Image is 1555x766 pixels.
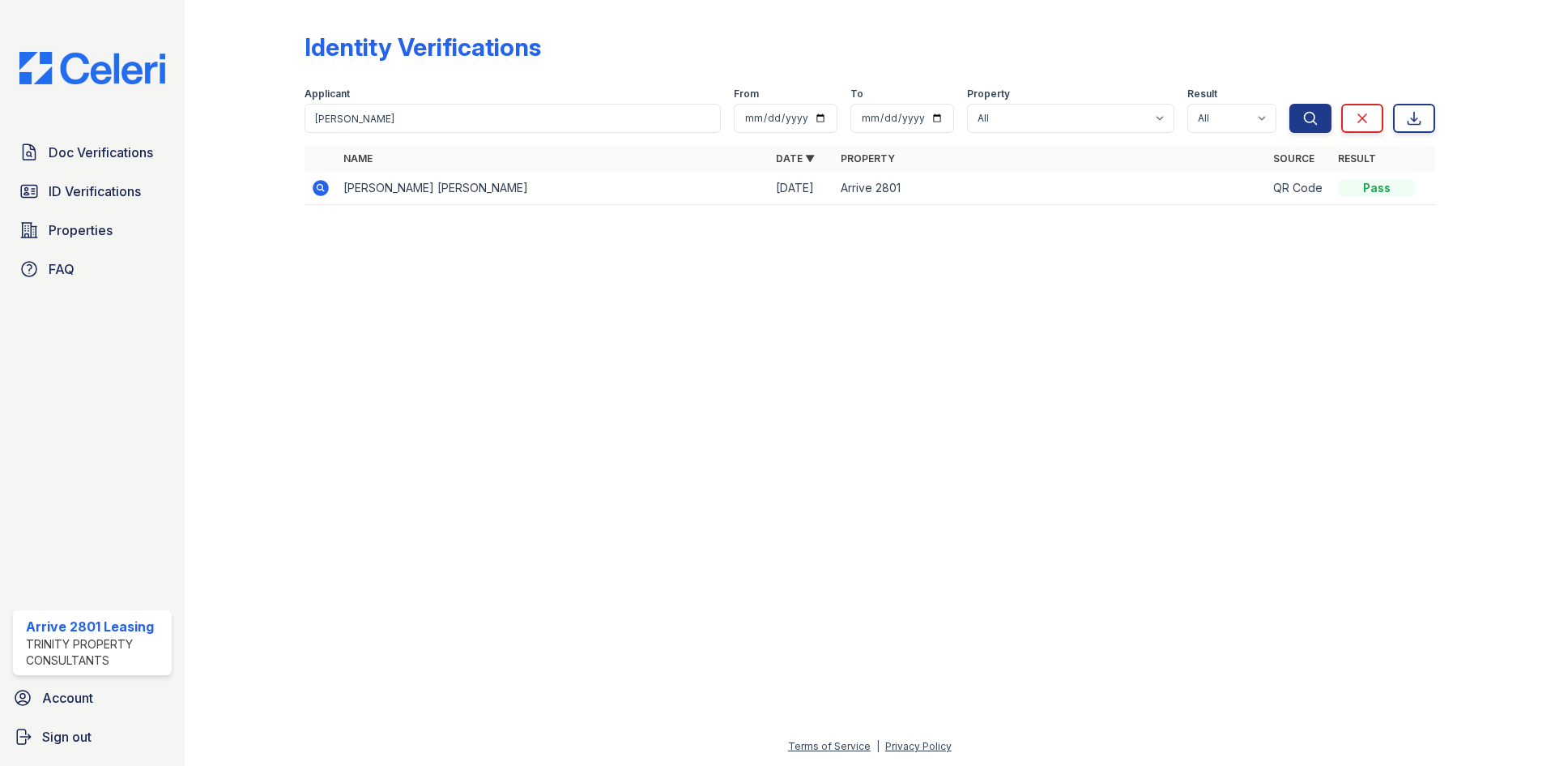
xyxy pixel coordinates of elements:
[13,253,172,285] a: FAQ
[13,175,172,208] a: ID Verifications
[850,88,863,101] label: To
[834,172,1267,205] td: Arrive 2801
[1187,88,1217,101] label: Result
[1273,152,1314,165] a: Source
[13,136,172,169] a: Doc Verifications
[305,88,350,101] label: Applicant
[305,32,541,62] div: Identity Verifications
[49,143,153,162] span: Doc Verifications
[769,172,834,205] td: [DATE]
[885,740,952,752] a: Privacy Policy
[6,52,178,84] img: CE_Logo_Blue-a8612792a0a2168367f1c8372b55b34899dd931a85d93a1a3d3e32e68fde9ad4.png
[305,104,721,133] input: Search by name or phone number
[13,214,172,246] a: Properties
[841,152,895,165] a: Property
[1267,172,1331,205] td: QR Code
[49,182,141,201] span: ID Verifications
[42,727,92,747] span: Sign out
[337,172,769,205] td: [PERSON_NAME] [PERSON_NAME]
[6,721,178,753] a: Sign out
[1338,180,1416,196] div: Pass
[49,259,75,279] span: FAQ
[26,636,165,669] div: Trinity Property Consultants
[967,88,1010,101] label: Property
[26,617,165,636] div: Arrive 2801 Leasing
[49,220,113,240] span: Properties
[1338,152,1376,165] a: Result
[788,740,871,752] a: Terms of Service
[6,682,178,714] a: Account
[776,152,815,165] a: Date ▼
[343,152,373,165] a: Name
[42,688,93,708] span: Account
[876,740,880,752] div: |
[734,88,759,101] label: From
